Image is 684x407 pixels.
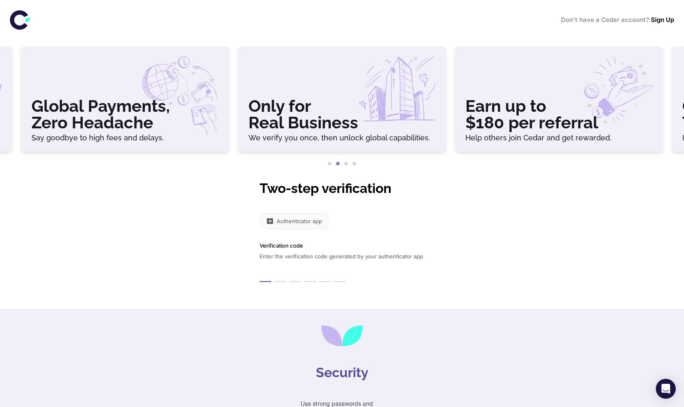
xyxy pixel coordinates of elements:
a: Sign Up [651,16,674,24]
p: Authenticator app [277,218,322,224]
h1: Two-step verification [260,178,424,198]
p: Verification code [260,242,424,250]
input: Digit 4 [304,263,316,282]
button: 1 [325,160,334,168]
button: 2 [334,160,342,168]
h6: Help others join Cedar and get rewarded. [465,134,653,142]
input: Digit 3 [289,263,301,282]
h3: Global Payments, Zero Headache [31,98,219,131]
h6: We verify you once, then unlock global capabilities. [248,134,436,142]
input: Digit 2 [275,263,286,282]
h4: Security [316,363,368,383]
button: 4 [350,160,359,168]
input: Digit 6 [334,263,346,282]
p: Enter the verification code generated by your authenticator app [260,253,424,260]
h6: Don’t have a Cedar account? [561,15,674,25]
h3: Only for Real Business [248,98,436,131]
h3: Earn up to $180 per referral [465,98,653,131]
h6: Say goodbye to high fees and delays. [31,134,219,142]
div: Open Intercom Messenger [656,379,676,399]
input: Digit 5 [319,263,331,282]
button: 3 [342,160,350,168]
input: Enter verification code. Digit 1 [260,263,271,282]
